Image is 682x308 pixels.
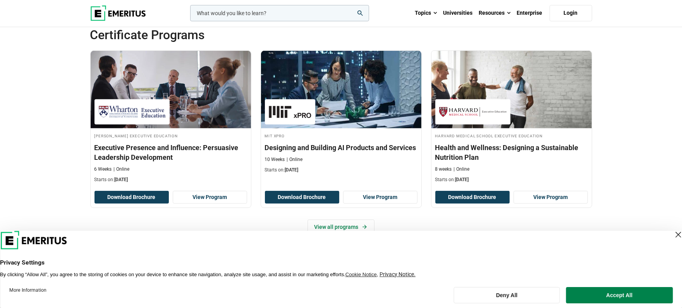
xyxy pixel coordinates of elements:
h2: Certificate Programs [90,27,542,43]
a: Healthcare Course by Harvard Medical School Executive Education - September 4, 2025 Harvard Medic... [431,51,592,187]
p: Starts on: [94,176,247,183]
span: [DATE] [285,167,299,173]
h4: [PERSON_NAME] Executive Education [94,132,247,139]
p: Online [287,156,303,163]
a: AI and Machine Learning Course by MIT xPRO - October 9, 2025 MIT xPRO MIT xPRO Designing and Buil... [261,51,421,177]
input: woocommerce-product-search-field-0 [190,5,369,21]
p: 6 Weeks [94,166,112,173]
h4: MIT xPRO [265,132,417,139]
h3: Executive Presence and Influence: Persuasive Leadership Development [94,143,247,162]
span: [DATE] [115,177,128,182]
img: Designing and Building AI Products and Services | Online AI and Machine Learning Course [261,51,421,128]
a: View Program [173,191,247,204]
p: Starts on: [435,176,588,183]
img: Harvard Medical School Executive Education [439,103,507,121]
button: Download Brochure [94,191,169,204]
a: View all programs [308,220,374,234]
p: 8 weeks [435,166,452,173]
h3: Health and Wellness: Designing a Sustainable Nutrition Plan [435,143,588,162]
h4: Harvard Medical School Executive Education [435,132,588,139]
a: Leadership Course by Wharton Executive Education - October 22, 2025 Wharton Executive Education [... [91,51,251,187]
button: Download Brochure [265,191,339,204]
button: Download Brochure [435,191,510,204]
img: MIT xPRO [269,103,311,121]
p: Starts on: [265,167,417,173]
h3: Designing and Building AI Products and Services [265,143,417,152]
p: Online [454,166,470,173]
img: Wharton Executive Education [98,103,166,121]
img: Health and Wellness: Designing a Sustainable Nutrition Plan | Online Healthcare Course [431,51,592,128]
a: Login [550,5,592,21]
span: [DATE] [455,177,469,182]
a: View Program [514,191,588,204]
a: View Program [343,191,417,204]
img: Executive Presence and Influence: Persuasive Leadership Development | Online Leadership Course [91,51,251,128]
p: 10 Weeks [265,156,285,163]
p: Online [114,166,130,173]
